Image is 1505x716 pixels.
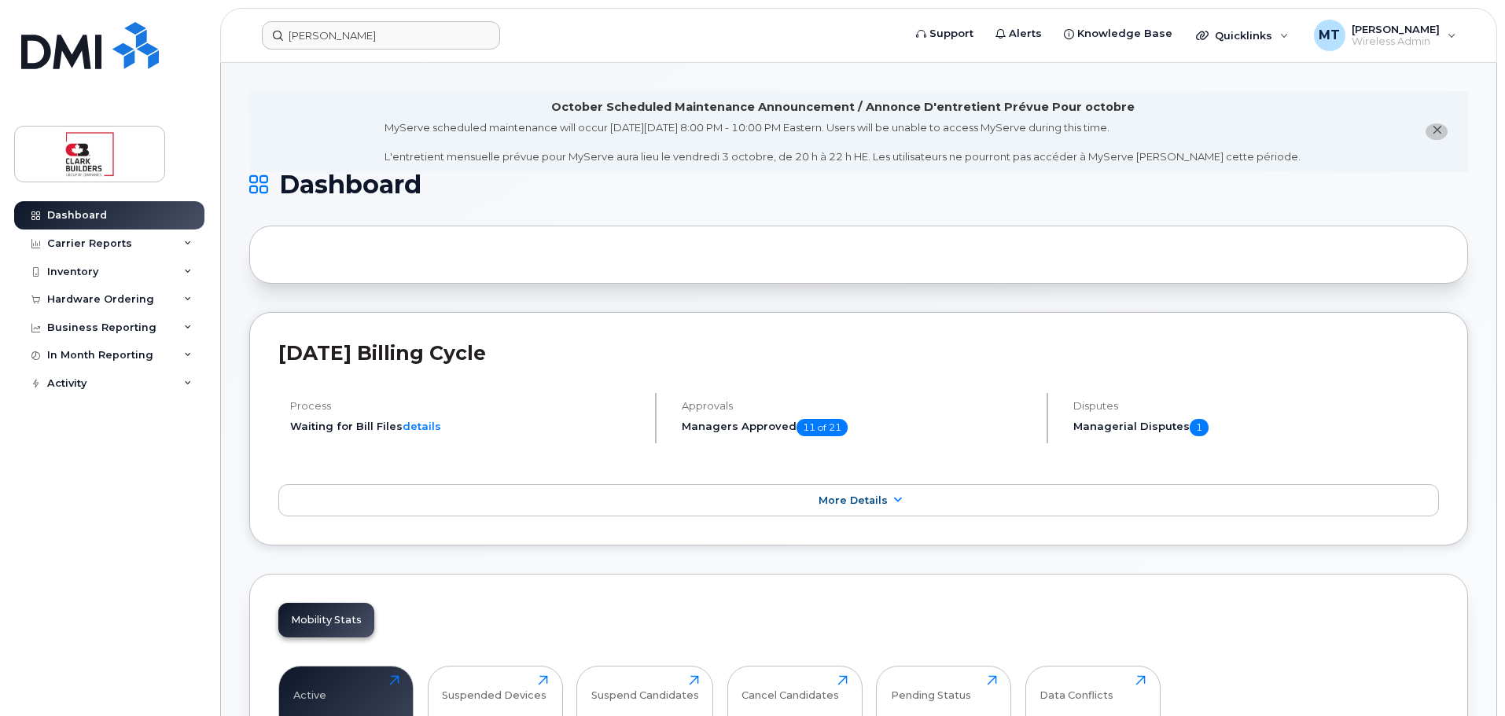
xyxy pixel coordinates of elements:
[1040,675,1113,701] div: Data Conflicts
[797,419,848,436] span: 11 of 21
[1190,419,1209,436] span: 1
[279,173,421,196] span: Dashboard
[1073,400,1439,412] h4: Disputes
[682,419,1033,436] h5: Managers Approved
[551,99,1135,116] div: October Scheduled Maintenance Announcement / Annonce D'entretient Prévue Pour octobre
[1437,648,1493,704] iframe: Messenger Launcher
[442,675,546,701] div: Suspended Devices
[290,400,642,412] h4: Process
[819,494,888,506] span: More Details
[891,675,971,701] div: Pending Status
[741,675,839,701] div: Cancel Candidates
[1073,419,1439,436] h5: Managerial Disputes
[591,675,699,701] div: Suspend Candidates
[278,341,1439,365] h2: [DATE] Billing Cycle
[1426,123,1448,140] button: close notification
[385,120,1301,164] div: MyServe scheduled maintenance will occur [DATE][DATE] 8:00 PM - 10:00 PM Eastern. Users will be u...
[403,420,441,432] a: details
[290,419,642,434] li: Waiting for Bill Files
[682,400,1033,412] h4: Approvals
[293,675,326,701] div: Active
